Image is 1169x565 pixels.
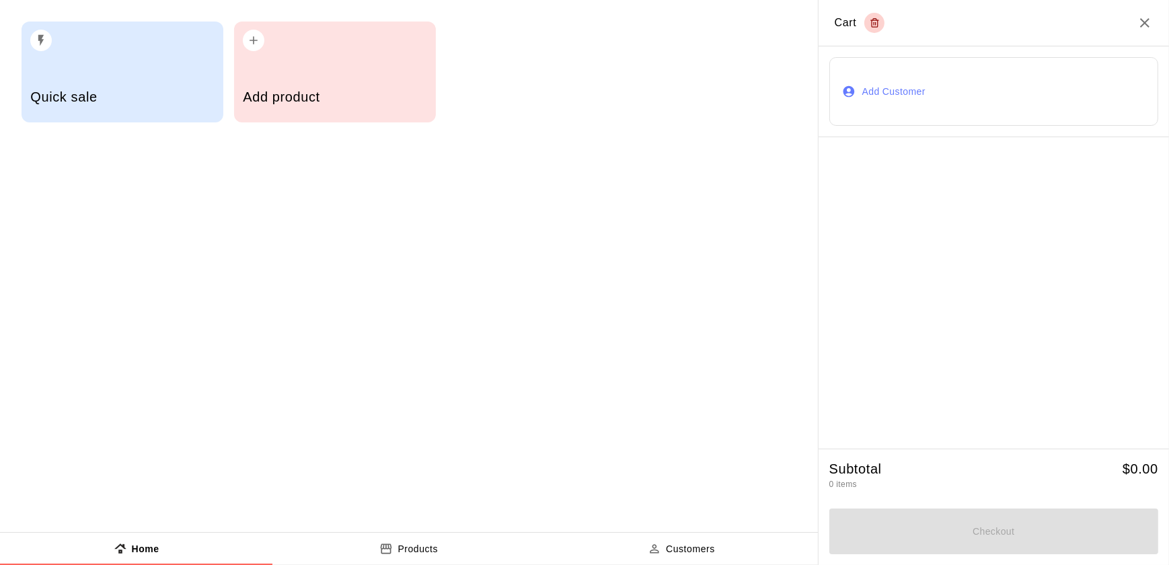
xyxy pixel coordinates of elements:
h5: $ 0.00 [1123,460,1158,478]
span: 0 items [829,480,857,489]
h5: Quick sale [30,88,214,106]
p: Products [398,542,438,556]
button: Add Customer [829,57,1158,126]
h5: Add product [243,88,426,106]
button: Empty cart [864,13,884,33]
button: Quick sale [22,22,223,122]
p: Home [132,542,159,556]
div: Cart [835,13,885,33]
h5: Subtotal [829,460,882,478]
button: Close [1137,15,1153,31]
p: Customers [666,542,715,556]
button: Add product [234,22,436,122]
